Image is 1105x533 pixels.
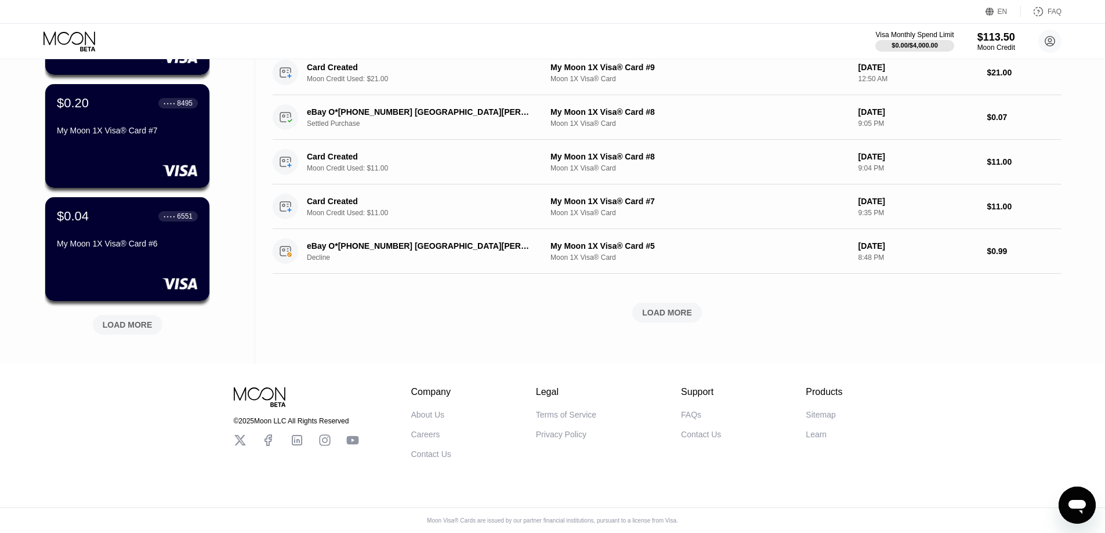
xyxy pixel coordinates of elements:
[536,410,596,419] div: Terms of Service
[858,75,978,83] div: 12:50 AM
[273,95,1061,140] div: eBay O*[PHONE_NUMBER] [GEOGRAPHIC_DATA][PERSON_NAME] [GEOGRAPHIC_DATA]Settled PurchaseMy Moon 1X ...
[45,84,209,188] div: $0.20● ● ● ●8495My Moon 1X Visa® Card #7
[307,152,532,161] div: Card Created
[875,31,954,39] div: Visa Monthly Spend Limit
[84,310,171,335] div: LOAD MORE
[57,209,89,224] div: $0.04
[806,387,842,397] div: Products
[273,184,1061,229] div: Card CreatedMoon Credit Used: $11.00My Moon 1X Visa® Card #7Moon 1X Visa® Card[DATE]9:35 PM$11.00
[418,517,687,524] div: Moon Visa® Cards are issued by our partner financial institutions, pursuant to a license from Visa.
[977,43,1015,52] div: Moon Credit
[307,107,532,117] div: eBay O*[PHONE_NUMBER] [GEOGRAPHIC_DATA][PERSON_NAME] [GEOGRAPHIC_DATA]
[550,119,849,128] div: Moon 1X Visa® Card
[550,164,849,172] div: Moon 1X Visa® Card
[550,241,849,251] div: My Moon 1X Visa® Card #5
[858,119,978,128] div: 9:05 PM
[875,31,954,52] div: Visa Monthly Spend Limit$0.00/$4,000.00
[806,430,827,439] div: Learn
[57,126,198,135] div: My Moon 1X Visa® Card #7
[273,229,1061,274] div: eBay O*[PHONE_NUMBER] [GEOGRAPHIC_DATA][PERSON_NAME] [GEOGRAPHIC_DATA]DeclineMy Moon 1X Visa® Car...
[681,410,701,419] div: FAQs
[177,99,193,107] div: 8495
[858,197,978,206] div: [DATE]
[858,152,978,161] div: [DATE]
[411,449,451,459] div: Contact Us
[1059,487,1096,524] iframe: 启动消息传送窗口的按钮
[550,197,849,206] div: My Moon 1X Visa® Card #7
[1021,6,1061,17] div: FAQ
[307,75,549,83] div: Moon Credit Used: $21.00
[858,63,978,72] div: [DATE]
[987,113,1061,122] div: $0.07
[411,410,445,419] div: About Us
[411,430,440,439] div: Careers
[681,387,721,397] div: Support
[103,320,153,330] div: LOAD MORE
[273,303,1061,322] div: LOAD MORE
[998,8,1008,16] div: EN
[307,197,532,206] div: Card Created
[1048,8,1061,16] div: FAQ
[858,209,978,217] div: 9:35 PM
[45,197,209,301] div: $0.04● ● ● ●6551My Moon 1X Visa® Card #6
[536,387,596,397] div: Legal
[858,107,978,117] div: [DATE]
[550,209,849,217] div: Moon 1X Visa® Card
[164,215,175,218] div: ● ● ● ●
[273,140,1061,184] div: Card CreatedMoon Credit Used: $11.00My Moon 1X Visa® Card #8Moon 1X Visa® Card[DATE]9:04 PM$11.00
[681,430,721,439] div: Contact Us
[977,31,1015,52] div: $113.50Moon Credit
[57,239,198,248] div: My Moon 1X Visa® Card #6
[164,101,175,105] div: ● ● ● ●
[977,31,1015,43] div: $113.50
[307,209,549,217] div: Moon Credit Used: $11.00
[987,246,1061,256] div: $0.99
[536,430,586,439] div: Privacy Policy
[892,42,938,49] div: $0.00 / $4,000.00
[858,253,978,262] div: 8:48 PM
[550,75,849,83] div: Moon 1X Visa® Card
[234,417,359,425] div: © 2025 Moon LLC All Rights Reserved
[550,107,849,117] div: My Moon 1X Visa® Card #8
[273,50,1061,95] div: Card CreatedMoon Credit Used: $21.00My Moon 1X Visa® Card #9Moon 1X Visa® Card[DATE]12:50 AM$21.00
[411,387,451,397] div: Company
[57,96,89,111] div: $0.20
[806,410,835,419] div: Sitemap
[987,68,1061,77] div: $21.00
[307,253,549,262] div: Decline
[177,212,193,220] div: 6551
[987,157,1061,166] div: $11.00
[307,63,532,72] div: Card Created
[550,152,849,161] div: My Moon 1X Visa® Card #8
[858,241,978,251] div: [DATE]
[642,307,692,318] div: LOAD MORE
[307,164,549,172] div: Moon Credit Used: $11.00
[987,202,1061,211] div: $11.00
[858,164,978,172] div: 9:04 PM
[307,241,532,251] div: eBay O*[PHONE_NUMBER] [GEOGRAPHIC_DATA][PERSON_NAME] [GEOGRAPHIC_DATA]
[986,6,1021,17] div: EN
[307,119,549,128] div: Settled Purchase
[550,253,849,262] div: Moon 1X Visa® Card
[550,63,849,72] div: My Moon 1X Visa® Card #9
